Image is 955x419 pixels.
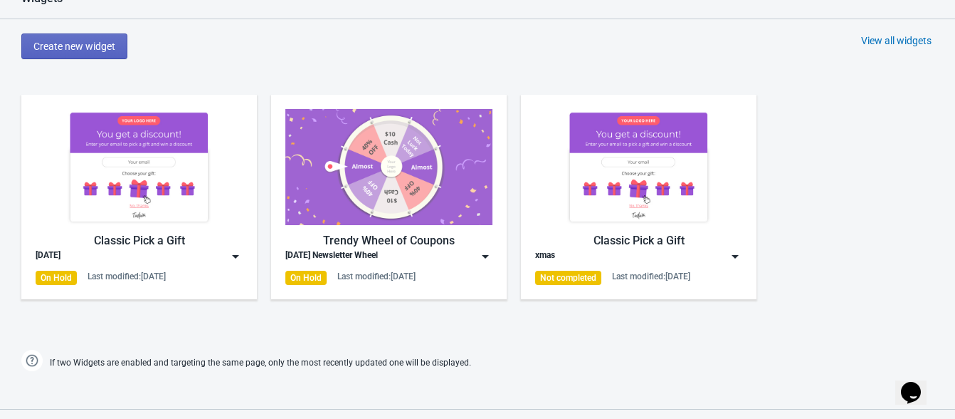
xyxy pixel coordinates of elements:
img: help.png [21,350,43,371]
div: Not completed [535,271,601,285]
div: Classic Pick a Gift [535,232,742,249]
div: [DATE] Newsletter Wheel [285,249,378,264]
img: trendy_game.png [285,109,492,225]
div: View all widgets [861,33,932,48]
span: If two Widgets are enabled and targeting the same page, only the most recently updated one will b... [50,351,471,375]
img: dropdown.png [228,249,243,264]
img: dropdown.png [478,249,492,264]
div: xmas [535,249,555,264]
div: Last modified: [DATE] [337,271,416,282]
div: On Hold [285,271,327,285]
button: Create new widget [21,33,127,59]
div: Trendy Wheel of Coupons [285,232,492,249]
img: dropdown.png [728,249,742,264]
img: gift_game.jpg [36,109,243,225]
div: Last modified: [DATE] [612,271,690,282]
div: [DATE] [36,249,60,264]
span: Create new widget [33,41,115,52]
div: Last modified: [DATE] [88,271,166,282]
img: gift_game.jpg [535,109,742,225]
div: On Hold [36,271,77,285]
iframe: chat widget [895,362,941,405]
div: Classic Pick a Gift [36,232,243,249]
